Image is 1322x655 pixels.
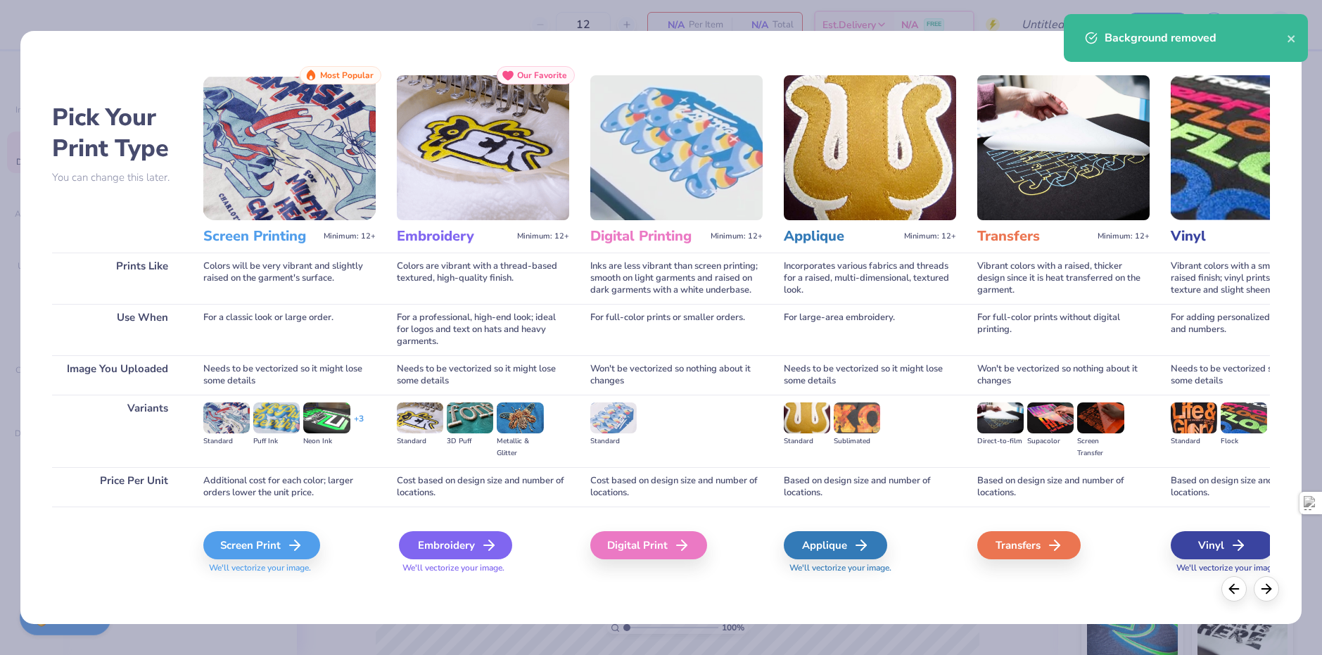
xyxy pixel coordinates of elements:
[447,402,493,433] img: 3D Puff
[784,402,830,433] img: Standard
[203,227,318,246] h3: Screen Printing
[977,531,1081,559] div: Transfers
[397,227,511,246] h3: Embroidery
[977,467,1150,507] div: Based on design size and number of locations.
[1077,402,1124,433] img: Screen Transfer
[977,435,1024,447] div: Direct-to-film
[590,467,763,507] div: Cost based on design size and number of locations.
[784,355,956,395] div: Needs to be vectorized so it might lose some details
[784,435,830,447] div: Standard
[203,355,376,395] div: Needs to be vectorized so it might lose some details
[447,435,493,447] div: 3D Puff
[303,435,350,447] div: Neon Ink
[590,435,637,447] div: Standard
[203,402,250,433] img: Standard
[784,253,956,304] div: Incorporates various fabrics and threads for a raised, multi-dimensional, textured look.
[784,531,887,559] div: Applique
[1171,531,1274,559] div: Vinyl
[399,531,512,559] div: Embroidery
[1221,435,1267,447] div: Flock
[52,172,182,184] p: You can change this later.
[397,467,569,507] div: Cost based on design size and number of locations.
[1098,231,1150,241] span: Minimum: 12+
[1105,30,1287,46] div: Background removed
[397,75,569,220] img: Embroidery
[784,227,898,246] h3: Applique
[497,402,543,433] img: Metallic & Glitter
[517,231,569,241] span: Minimum: 12+
[784,467,956,507] div: Based on design size and number of locations.
[590,355,763,395] div: Won't be vectorized so nothing about it changes
[977,402,1024,433] img: Direct-to-film
[397,562,569,574] span: We'll vectorize your image.
[203,75,376,220] img: Screen Printing
[977,355,1150,395] div: Won't be vectorized so nothing about it changes
[253,435,300,447] div: Puff Ink
[320,70,374,80] span: Most Popular
[303,402,350,433] img: Neon Ink
[977,304,1150,355] div: For full-color prints without digital printing.
[784,304,956,355] div: For large-area embroidery.
[1171,402,1217,433] img: Standard
[977,227,1092,246] h3: Transfers
[590,227,705,246] h3: Digital Printing
[590,75,763,220] img: Digital Printing
[397,402,443,433] img: Standard
[203,467,376,507] div: Additional cost for each color; larger orders lower the unit price.
[52,355,182,395] div: Image You Uploaded
[397,304,569,355] div: For a professional, high-end look; ideal for logos and text on hats and heavy garments.
[517,70,567,80] span: Our Favorite
[1077,435,1124,459] div: Screen Transfer
[1221,402,1267,433] img: Flock
[52,467,182,507] div: Price Per Unit
[203,562,376,574] span: We'll vectorize your image.
[977,75,1150,220] img: Transfers
[904,231,956,241] span: Minimum: 12+
[52,395,182,467] div: Variants
[52,102,182,164] h2: Pick Your Print Type
[784,75,956,220] img: Applique
[52,253,182,304] div: Prints Like
[1027,402,1074,433] img: Supacolor
[834,402,880,433] img: Sublimated
[253,402,300,433] img: Puff Ink
[590,531,707,559] div: Digital Print
[397,435,443,447] div: Standard
[497,435,543,459] div: Metallic & Glitter
[354,413,364,437] div: + 3
[203,253,376,304] div: Colors will be very vibrant and slightly raised on the garment's surface.
[590,253,763,304] div: Inks are less vibrant than screen printing; smooth on light garments and raised on dark garments ...
[590,304,763,355] div: For full-color prints or smaller orders.
[834,435,880,447] div: Sublimated
[203,435,250,447] div: Standard
[1027,435,1074,447] div: Supacolor
[52,304,182,355] div: Use When
[397,355,569,395] div: Needs to be vectorized so it might lose some details
[203,304,376,355] div: For a classic look or large order.
[977,253,1150,304] div: Vibrant colors with a raised, thicker design since it is heat transferred on the garment.
[1287,30,1297,46] button: close
[1171,227,1285,246] h3: Vinyl
[1171,435,1217,447] div: Standard
[590,402,637,433] img: Standard
[711,231,763,241] span: Minimum: 12+
[203,531,320,559] div: Screen Print
[397,253,569,304] div: Colors are vibrant with a thread-based textured, high-quality finish.
[784,562,956,574] span: We'll vectorize your image.
[324,231,376,241] span: Minimum: 12+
